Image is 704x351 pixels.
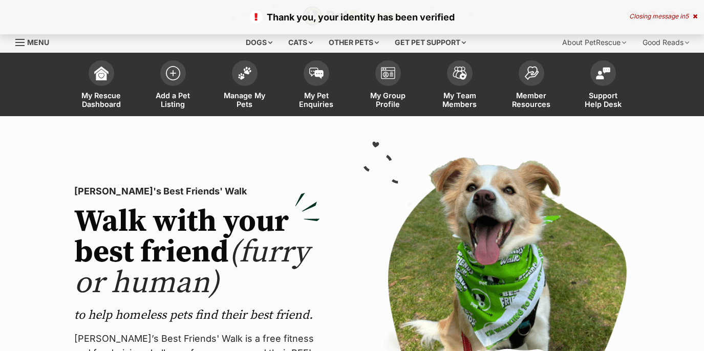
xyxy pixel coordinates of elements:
a: Manage My Pets [209,55,281,116]
span: My Team Members [437,91,483,108]
img: manage-my-pets-icon-02211641906a0b7f246fdf0571729dbe1e7629f14944591b6c1af311fb30b64b.svg [238,67,252,80]
div: Get pet support [388,32,473,53]
div: Other pets [322,32,386,53]
span: Member Resources [508,91,554,108]
span: My Rescue Dashboard [78,91,124,108]
span: Menu [27,38,49,47]
img: pet-enquiries-icon-7e3ad2cf08bfb03b45e93fb7055b45f3efa6380592205ae92323e6603595dc1f.svg [309,68,324,79]
img: help-desk-icon-fdf02630f3aa405de69fd3d07c3f3aa587a6932b1a1747fa1d2bba05be0121f9.svg [596,67,610,79]
div: Good Reads [635,32,696,53]
h2: Walk with your best friend [74,207,320,299]
a: My Group Profile [352,55,424,116]
img: member-resources-icon-8e73f808a243e03378d46382f2149f9095a855e16c252ad45f914b54edf8863c.svg [524,66,539,80]
span: Add a Pet Listing [150,91,196,108]
a: My Team Members [424,55,496,116]
a: Member Resources [496,55,567,116]
span: My Pet Enquiries [293,91,339,108]
span: My Group Profile [365,91,411,108]
img: dashboard-icon-eb2f2d2d3e046f16d808141f083e7271f6b2e854fb5c12c21221c1fb7104beca.svg [94,66,109,80]
a: Menu [15,32,56,51]
img: group-profile-icon-3fa3cf56718a62981997c0bc7e787c4b2cf8bcc04b72c1350f741eb67cf2f40e.svg [381,67,395,79]
div: Cats [281,32,320,53]
span: (furry or human) [74,233,309,302]
a: My Rescue Dashboard [66,55,137,116]
span: Manage My Pets [222,91,268,108]
a: My Pet Enquiries [281,55,352,116]
span: Support Help Desk [580,91,626,108]
img: team-members-icon-5396bd8760b3fe7c0b43da4ab00e1e3bb1a5d9ba89233759b79545d2d3fc5d0d.svg [453,67,467,80]
p: to help homeless pets find their best friend. [74,307,320,323]
img: add-pet-listing-icon-0afa8454b4691262ce3f59096e99ab1cd57d4a30225e0717b998d2c9b9846f56.svg [166,66,180,80]
a: Add a Pet Listing [137,55,209,116]
div: About PetRescue [555,32,633,53]
p: [PERSON_NAME]'s Best Friends' Walk [74,184,320,199]
div: Dogs [239,32,280,53]
a: Support Help Desk [567,55,639,116]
